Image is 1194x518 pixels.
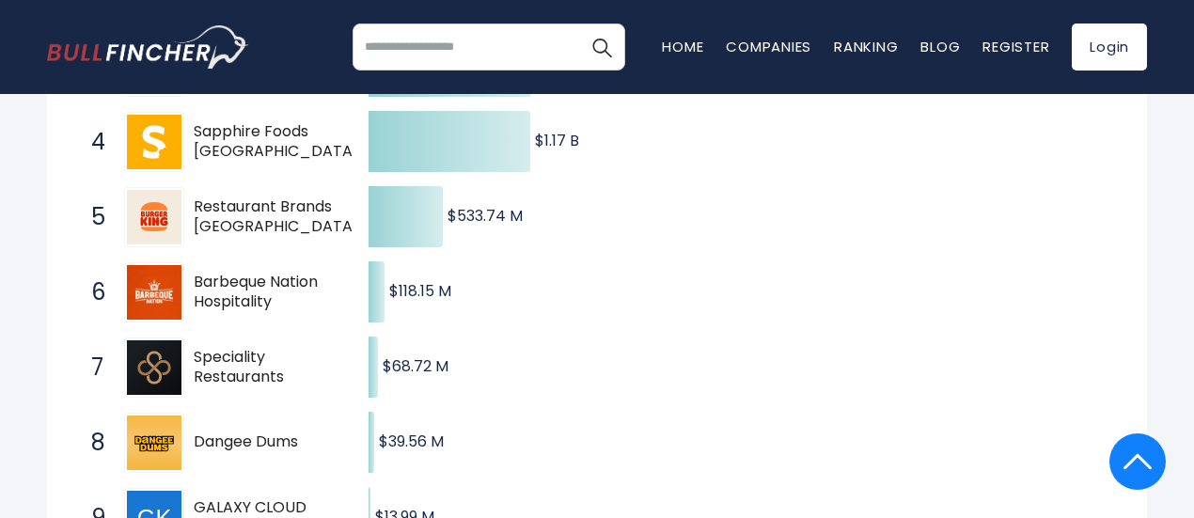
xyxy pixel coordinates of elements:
[662,37,703,56] a: Home
[127,340,181,395] img: Speciality Restaurants
[82,126,101,158] span: 4
[920,37,960,56] a: Blog
[383,355,448,377] text: $68.72 M
[127,416,181,470] img: Dangee Dums
[47,25,249,69] a: Go to homepage
[82,427,101,459] span: 8
[194,432,336,452] span: Dangee Dums
[982,37,1049,56] a: Register
[578,24,625,71] button: Search
[379,431,444,452] text: $39.56 M
[726,37,811,56] a: Companies
[127,190,181,244] img: Restaurant Brands Asia
[47,25,249,69] img: bullfincher logo
[834,37,898,56] a: Ranking
[194,122,359,162] span: Sapphire Foods [GEOGRAPHIC_DATA]
[82,201,101,233] span: 5
[127,115,181,169] img: Sapphire Foods India
[82,276,101,308] span: 6
[82,352,101,384] span: 7
[127,265,181,320] img: Barbeque Nation Hospitality
[194,273,336,312] span: Barbeque Nation Hospitality
[535,130,579,151] text: $1.17 B
[448,205,523,227] text: $533.74 M
[194,348,336,387] span: Speciality Restaurants
[1072,24,1147,71] a: Login
[389,280,451,302] text: $118.15 M
[194,197,359,237] span: Restaurant Brands [GEOGRAPHIC_DATA]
